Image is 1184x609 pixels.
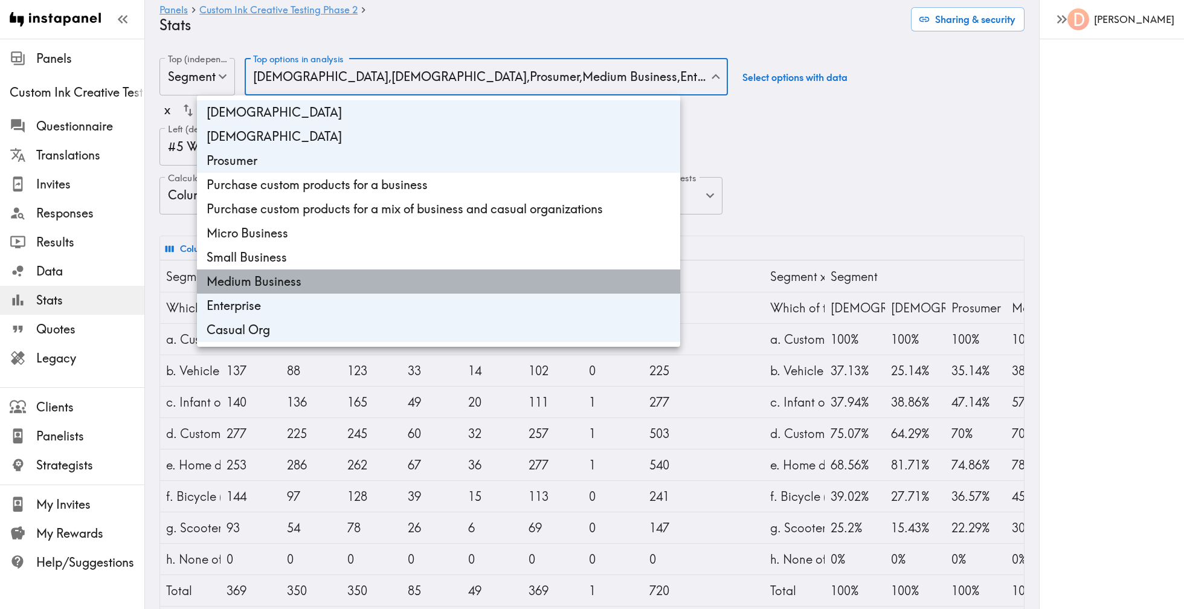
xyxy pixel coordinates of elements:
li: Enterprise [197,294,680,318]
li: Micro Business [197,221,680,245]
li: Casual Org [197,318,680,342]
li: Small Business [197,245,680,269]
li: Prosumer [197,149,680,173]
li: [DEMOGRAPHIC_DATA] [197,124,680,149]
li: Purchase custom products for a mix of business and casual organizations [197,197,680,221]
li: [DEMOGRAPHIC_DATA] [197,100,680,124]
li: Purchase custom products for a business [197,173,680,197]
li: Medium Business [197,269,680,294]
